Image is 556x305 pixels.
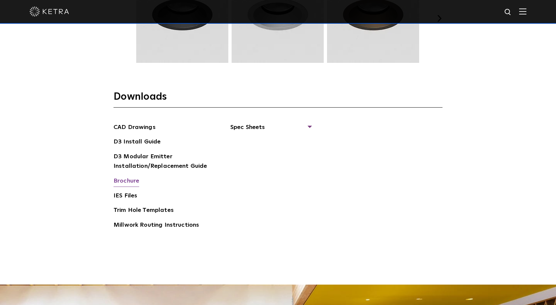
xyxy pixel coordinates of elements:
[114,206,174,216] a: Trim Hole Templates
[519,8,526,14] img: Hamburger%20Nav.svg
[114,152,212,172] a: D3 Modular Emitter Installation/Replacement Guide
[114,220,199,231] a: Millwork Routing Instructions
[114,176,139,187] a: Brochure
[114,90,442,108] h3: Downloads
[504,8,512,16] img: search icon
[230,123,311,137] span: Spec Sheets
[114,191,137,202] a: IES Files
[30,7,69,16] img: ketra-logo-2019-white
[114,137,161,148] a: D3 Install Guide
[114,123,156,133] a: CAD Drawings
